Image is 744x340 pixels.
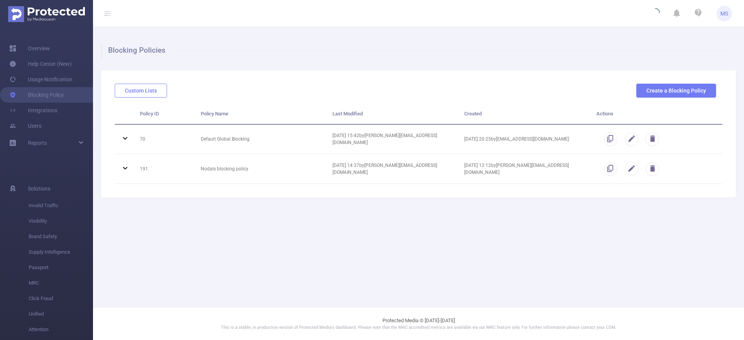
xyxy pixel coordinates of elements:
span: Brand Safety [29,229,93,244]
span: Policy ID [140,111,159,117]
td: Nodals blocking policy [195,154,327,184]
span: MS [720,6,728,21]
a: Blocking Policy [9,87,64,103]
span: MRC [29,275,93,291]
td: Default Global Blocking [195,125,327,155]
footer: Protected Media © [DATE]-[DATE] [93,307,744,340]
span: Attention [29,322,93,337]
h1: Blocking Policies [101,43,730,58]
span: Visibility [29,213,93,229]
span: Passport [29,260,93,275]
td: 70 [134,125,195,155]
span: Policy Name [201,111,228,117]
span: Solutions [28,181,50,196]
button: Custom Lists [115,84,167,98]
td: 191 [134,154,195,184]
a: Help Center (New) [9,56,72,72]
img: Protected Media [8,6,85,22]
a: Reports [28,135,47,151]
a: Users [9,118,41,134]
span: Click Fraud [29,291,93,306]
span: Reports [28,140,47,146]
span: [DATE] 15:42 by [PERSON_NAME][EMAIL_ADDRESS][DOMAIN_NAME] [332,133,437,145]
p: This is a stable, in production version of Protected Media's dashboard. Please note that the MRC ... [112,325,725,331]
span: [DATE] 20:25 by [EMAIL_ADDRESS][DOMAIN_NAME] [464,136,569,142]
span: Actions [596,111,613,117]
i: icon: loading [651,8,660,19]
button: Create a Blocking Policy [636,84,716,98]
span: [DATE] 12:12 by [PERSON_NAME][EMAIL_ADDRESS][DOMAIN_NAME] [464,163,569,175]
span: Created [464,111,482,117]
span: Invalid Traffic [29,198,93,213]
a: Custom Lists [115,88,167,94]
span: Last Modified [332,111,363,117]
span: Unified [29,306,93,322]
a: Usage Notification [9,72,72,87]
span: Supply Intelligence [29,244,93,260]
a: Integrations [9,103,57,118]
span: [DATE] 14:37 by [PERSON_NAME][EMAIL_ADDRESS][DOMAIN_NAME] [332,163,437,175]
a: Overview [9,41,50,56]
